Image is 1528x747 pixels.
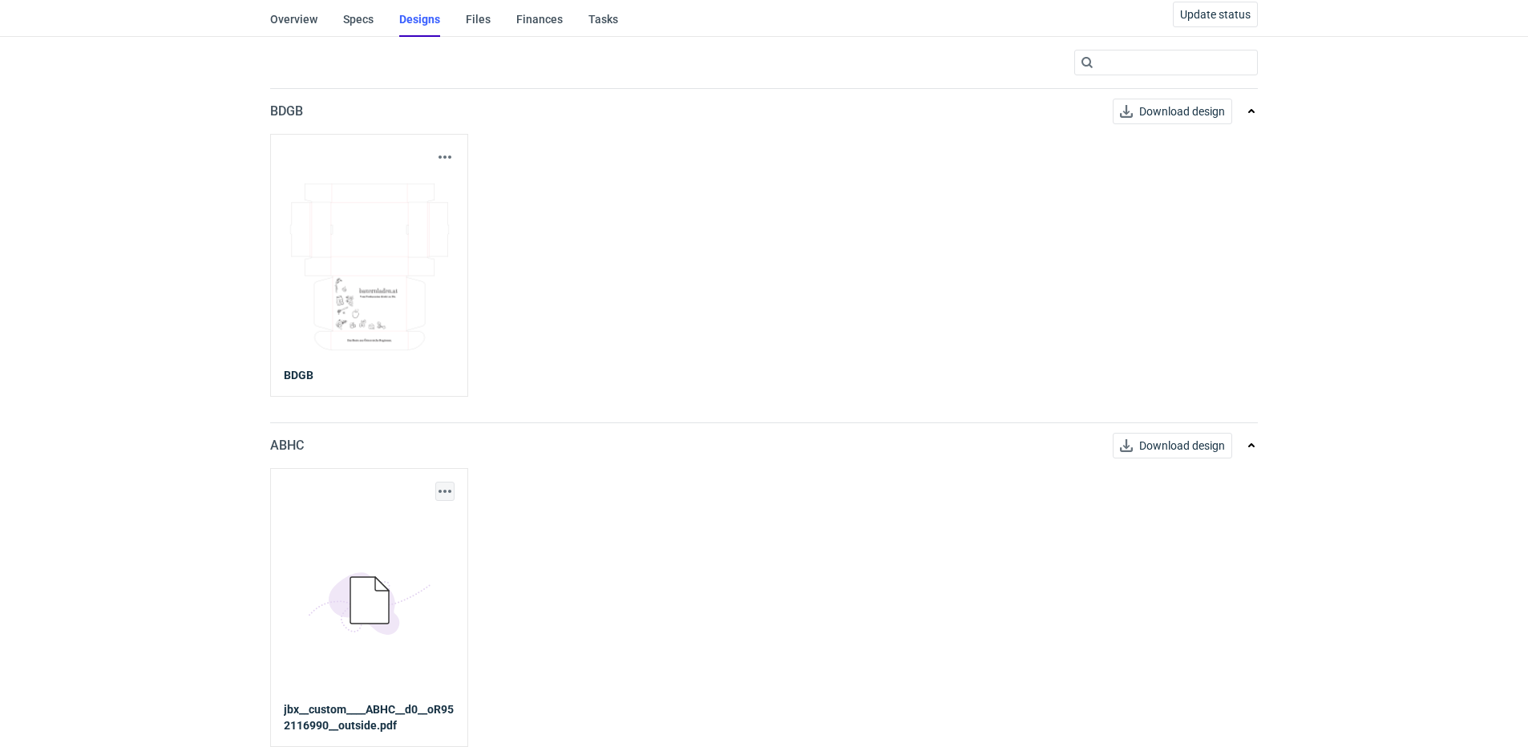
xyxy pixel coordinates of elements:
[466,2,491,37] a: Files
[270,102,303,121] p: BDGB
[1173,2,1258,27] button: Update status
[284,701,455,733] a: jbx__custom____ABHC__d0__oR952116990__outside.pdf
[516,2,563,37] a: Finances
[1139,106,1225,117] span: Download design
[588,2,618,37] a: Tasks
[289,171,450,363] img: 3r24yiJMxbiBKoCpKrGs.jpg
[270,2,317,37] a: Overview
[399,2,440,37] a: Designs
[1113,433,1232,458] button: Download design
[1180,9,1251,20] span: Update status
[435,147,455,167] button: Actions
[284,703,454,732] strong: jbx__custom____ABHC__d0__oR952116990__outside.pdf
[435,482,455,501] button: Actions
[284,367,455,383] a: BDGB
[284,369,313,382] strong: BDGB
[343,2,374,37] a: Specs
[1113,99,1232,124] button: Download design
[1139,440,1225,451] span: Download design
[270,436,304,455] p: ABHC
